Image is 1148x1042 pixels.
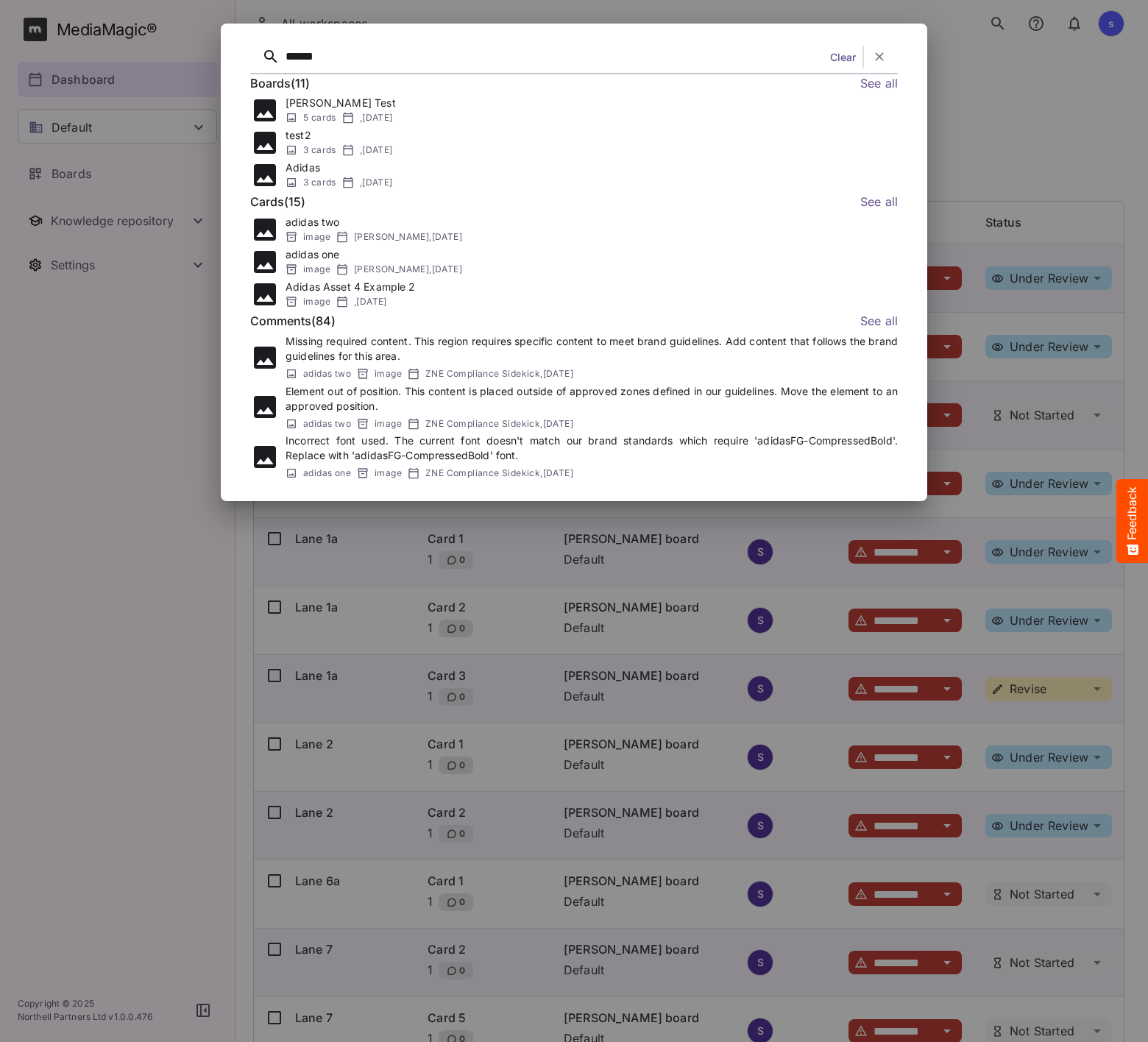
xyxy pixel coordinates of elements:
span: 3 cards [303,143,336,157]
span: [PERSON_NAME] , [DATE] [354,230,462,244]
p: Adidas [286,160,320,175]
span: ZNE Compliance Sidekick , [DATE] [425,366,573,381]
span: image [375,417,402,431]
p: adidas one [286,247,340,262]
p: test2 [286,128,311,143]
a: See all [860,312,898,331]
p: Element out of position. This content is placed outside of approved zones defined in our guidelin... [286,384,898,414]
span: , [DATE] [354,294,387,309]
span: [PERSON_NAME] , [DATE] [354,262,462,277]
span: image [303,294,330,309]
a: Clear [830,49,857,65]
p: [PERSON_NAME] Test [286,96,396,110]
span: 5 cards [303,110,336,125]
h6: Boards ( 11 ) [250,74,310,93]
span: , [DATE] [360,110,393,125]
p: adidas two [286,215,340,230]
p: Incorrect font used. The current font doesn't match our brand standards which require 'adidasFG-C... [286,433,898,463]
a: See all [860,193,898,212]
span: image [375,366,402,381]
span: adidas one [303,466,351,481]
p: Adidas Asset 4 Example 2 [286,280,416,294]
span: image [303,230,330,244]
a: See all [860,74,898,93]
span: image [303,262,330,277]
h6: Cards ( 15 ) [250,193,305,212]
h6: Comments ( 84 ) [250,312,336,331]
span: , [DATE] [360,175,393,190]
span: adidas two [303,417,351,431]
span: ZNE Compliance Sidekick , [DATE] [425,466,573,481]
p: Missing required content. This region requires specific content to meet brand guidelines. Add con... [286,334,898,364]
span: 3 cards [303,175,336,190]
span: adidas two [303,366,351,381]
span: , [DATE] [360,143,393,157]
button: Feedback [1116,479,1148,563]
span: ZNE Compliance Sidekick , [DATE] [425,417,573,431]
span: image [375,466,402,481]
